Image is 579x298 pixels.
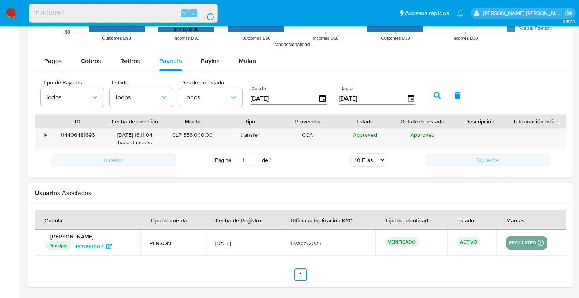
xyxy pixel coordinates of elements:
[565,9,573,17] a: Salir
[199,8,215,19] button: search-icon
[29,8,217,19] input: Buscar usuario o caso...
[483,9,562,17] p: rene.vale@mercadolibre.com
[405,9,449,17] span: Accesos rápidos
[563,19,575,25] span: 3.157.0
[182,9,188,17] span: ⌥
[35,189,566,197] h2: Usuarios Asociados
[192,9,195,17] span: s
[457,10,464,17] a: Notificaciones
